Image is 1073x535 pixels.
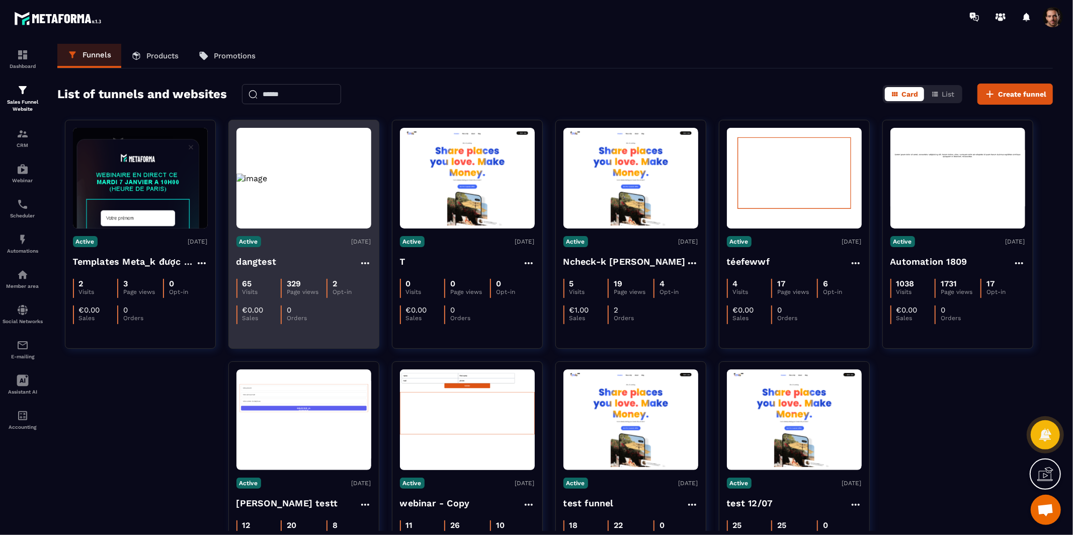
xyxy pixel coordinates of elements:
div: Mở cuộc trò chuyện [1031,495,1061,525]
img: image [236,381,371,458]
p: Assistant AI [3,389,43,395]
a: formationformationDashboard [3,41,43,77]
img: image [236,174,371,183]
p: Visits [896,288,935,295]
p: 8 [333,520,338,530]
p: Visits [79,288,117,295]
p: Active [236,478,261,489]
img: formation [17,128,29,140]
p: €0.00 [79,305,100,315]
p: Member area [3,283,43,289]
p: €0.00 [733,305,754,315]
a: Funnels [57,44,121,68]
p: 26 [450,520,460,530]
p: 10 [496,520,505,530]
p: Accounting [3,424,43,430]
p: 1731 [941,279,957,288]
p: Orders [287,315,325,322]
h4: T [400,255,405,269]
p: 0 [823,520,828,530]
p: 11 [406,520,413,530]
p: Visits [406,288,444,295]
img: image [73,128,208,228]
p: 3 [123,279,128,288]
p: Automations [3,248,43,254]
p: [DATE] [188,238,208,245]
p: 1038 [896,279,915,288]
img: accountant [17,410,29,422]
p: 20 [287,520,296,530]
img: image [727,128,862,228]
img: formation [17,84,29,96]
p: 0 [287,305,291,315]
p: 0 [450,279,455,288]
p: Active [727,478,752,489]
p: Active [727,236,752,247]
span: List [942,90,954,98]
a: Promotions [189,44,266,68]
img: logo [14,9,105,28]
p: Webinar [3,178,43,183]
p: 18 [569,520,578,530]
p: Sales [406,315,444,322]
p: Active [400,478,425,489]
p: Page views [450,288,490,295]
h4: webinar - Copy [400,496,470,510]
p: Opt-in [986,288,1025,295]
p: Page views [123,288,163,295]
img: formation [17,49,29,61]
p: Sales [896,315,935,322]
h4: Ncheck-k [PERSON_NAME] [563,255,686,269]
p: Social Networks [3,319,43,324]
p: Opt-in [169,288,207,295]
p: 22 [614,520,623,530]
img: image [890,150,1025,206]
p: 4 [659,279,665,288]
img: image [400,369,535,470]
p: 2 [333,279,337,288]
p: Page views [614,288,653,295]
img: scheduler [17,198,29,210]
p: 25 [777,520,786,530]
p: 2 [79,279,84,288]
p: Page views [777,288,817,295]
a: social-networksocial-networkSocial Networks [3,296,43,332]
a: automationsautomationsMember area [3,261,43,296]
button: Card [885,87,924,101]
p: €0.00 [406,305,427,315]
p: Visits [242,288,281,295]
p: [DATE] [515,238,535,245]
h4: [PERSON_NAME] testt [236,496,338,510]
p: Orders [777,315,815,322]
p: Visits [569,288,608,295]
p: Active [563,478,588,489]
p: Dashboard [3,63,43,69]
p: 5 [569,279,574,288]
p: [DATE] [1006,238,1025,245]
img: image [400,131,535,226]
p: Visits [733,288,771,295]
p: 0 [169,279,174,288]
p: Promotions [214,51,256,60]
p: Active [563,236,588,247]
p: 329 [287,279,301,288]
a: automationsautomationsWebinar [3,156,43,191]
img: automations [17,269,29,281]
p: 17 [986,279,995,288]
p: 6 [823,279,828,288]
h4: test funnel [563,496,614,510]
p: [DATE] [515,480,535,487]
p: [DATE] [842,238,862,245]
p: Orders [450,315,488,322]
button: Create funnel [977,84,1053,105]
p: 0 [941,305,945,315]
p: Orders [941,315,979,322]
p: [DATE] [679,238,698,245]
span: Create funnel [998,89,1046,99]
p: CRM [3,142,43,148]
p: Sales [242,315,281,322]
a: formationformationSales Funnel Website [3,77,43,120]
p: Orders [123,315,161,322]
p: Active [400,236,425,247]
p: 0 [659,520,665,530]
